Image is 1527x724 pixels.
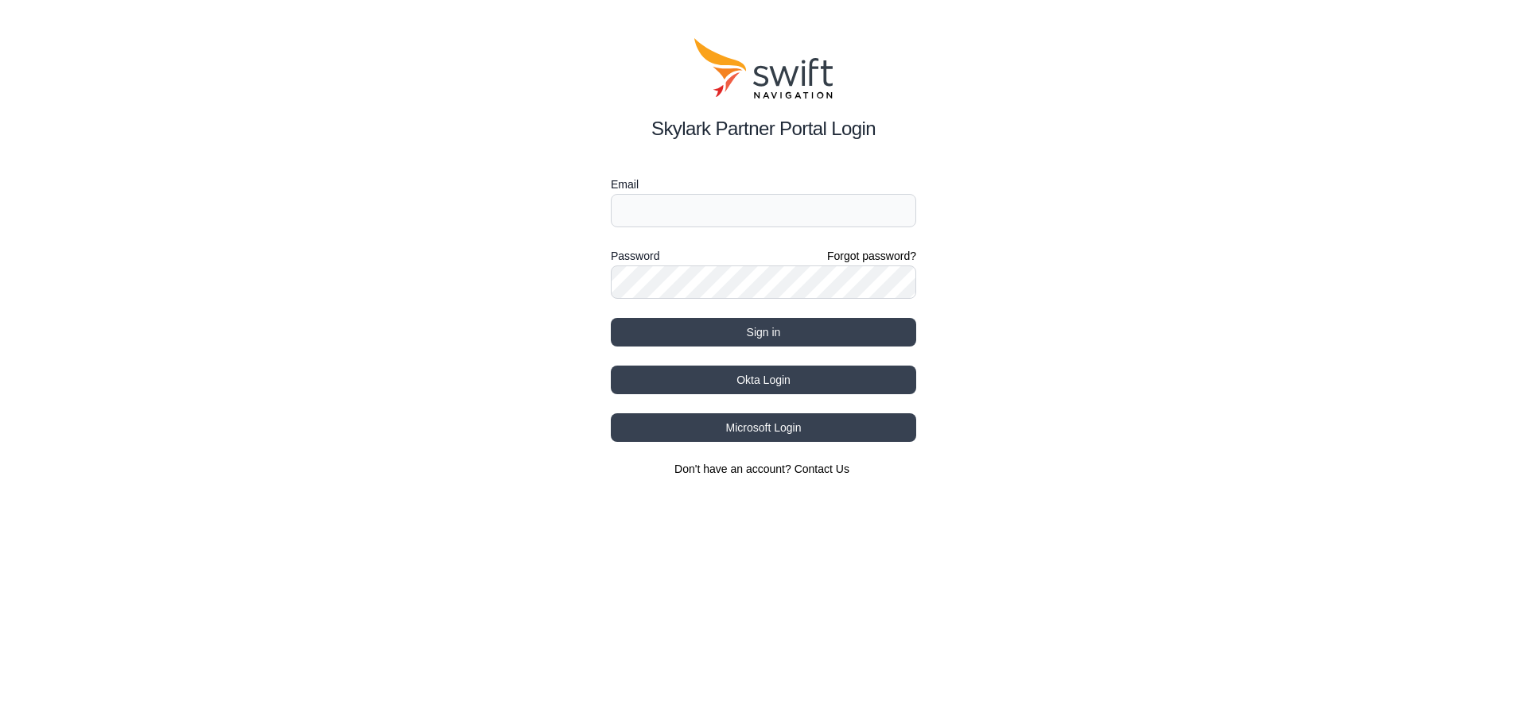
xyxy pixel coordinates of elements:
a: Forgot password? [827,248,916,264]
h2: Skylark Partner Portal Login [611,114,916,143]
label: Email [611,175,916,194]
label: Password [611,246,659,265]
button: Sign in [611,318,916,347]
button: Okta Login [611,366,916,394]
section: Don't have an account? [611,461,916,477]
a: Contact Us [795,463,849,475]
button: Microsoft Login [611,413,916,442]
